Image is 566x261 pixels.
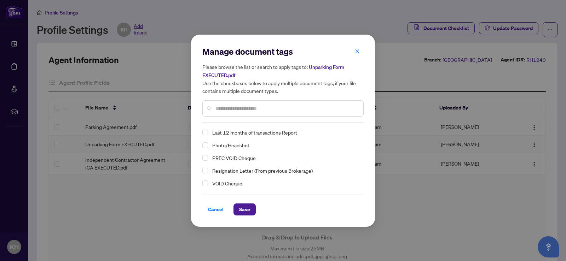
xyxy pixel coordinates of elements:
span: Photo/Headshot [212,141,249,149]
span: Resignation Letter (From previous Brokerage) [209,166,359,175]
span: Last 12 months of transactions Report [209,128,359,137]
button: Save [233,203,256,215]
span: Last 12 months of transactions Report [212,128,297,137]
span: Select Last 12 months of transactions Report [202,130,208,135]
span: Select VOID Cheque [202,180,208,186]
span: VOID Cheque [209,179,359,188]
span: VOID Cheque [212,179,242,188]
span: Save [239,204,250,215]
span: Unparking Form EXECUTED.pdf [202,64,344,78]
span: Select Resignation Letter (From previous Brokerage) [202,168,208,173]
h2: Manage document tags [202,46,364,57]
h5: Please browse the list or search to apply tags to: Use the checkboxes below to apply multiple doc... [202,63,364,95]
span: Cancel [208,204,224,215]
button: Open asap [538,236,559,257]
span: Select PREC VOID Cheque [202,155,208,161]
span: PREC VOID Cheque [212,154,256,162]
span: Resignation Letter (From previous Brokerage) [212,166,313,175]
span: close [355,48,360,53]
span: Photo/Headshot [209,141,359,149]
span: PREC VOID Cheque [209,154,359,162]
button: Cancel [202,203,229,215]
span: Select Photo/Headshot [202,142,208,148]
